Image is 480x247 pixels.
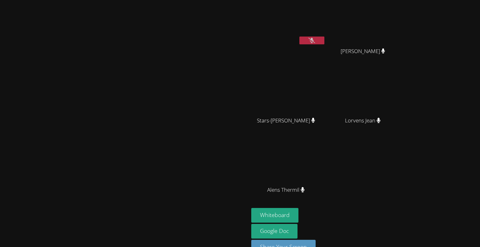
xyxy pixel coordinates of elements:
[251,224,297,239] a: Google Doc
[257,116,315,125] span: Stars-[PERSON_NAME]
[251,208,298,223] button: Whiteboard
[267,185,305,195] span: Alens Thermil
[341,47,385,56] span: [PERSON_NAME]
[345,116,381,125] span: Lorvens Jean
